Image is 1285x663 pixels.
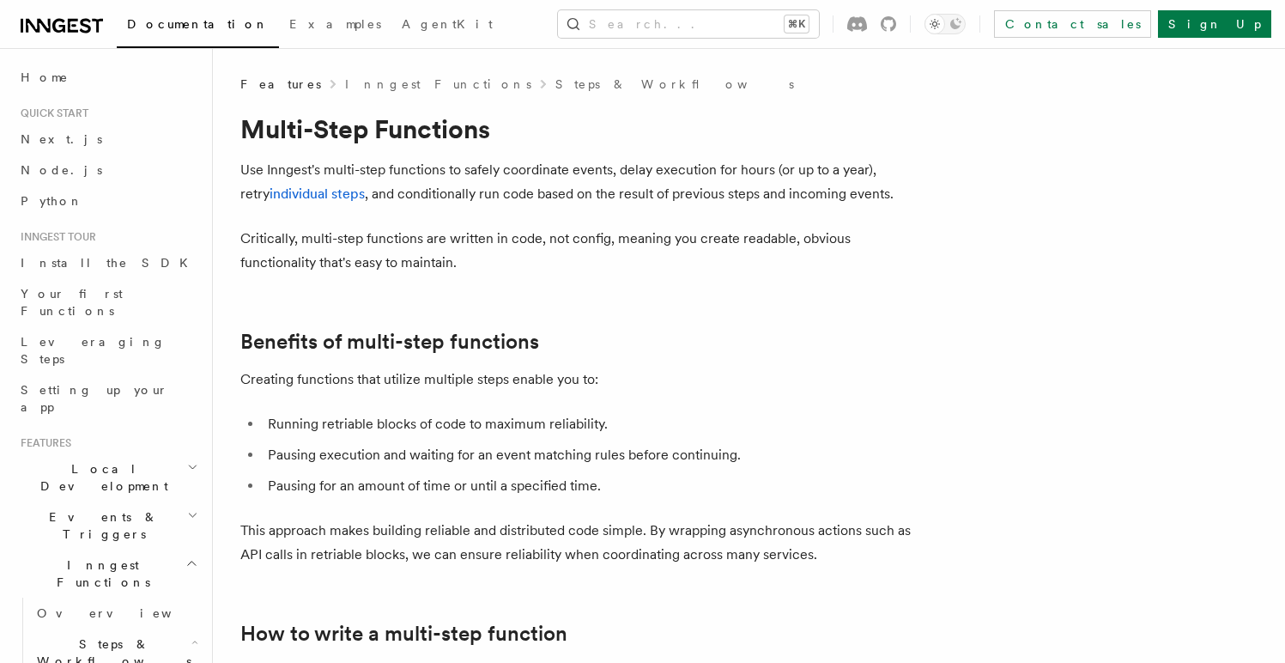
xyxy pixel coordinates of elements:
a: Next.js [14,124,202,155]
a: Steps & Workflows [555,76,794,93]
p: Creating functions that utilize multiple steps enable you to: [240,368,927,392]
span: Overview [37,606,214,620]
a: Home [14,62,202,93]
li: Pausing execution and waiting for an event matching rules before continuing. [263,443,927,467]
span: Node.js [21,163,102,177]
p: Critically, multi-step functions are written in code, not config, meaning you create readable, ob... [240,227,927,275]
li: Pausing for an amount of time or until a specified time. [263,474,927,498]
p: Use Inngest's multi-step functions to safely coordinate events, delay execution for hours (or up ... [240,158,927,206]
span: Inngest Functions [14,557,185,591]
a: Sign Up [1158,10,1271,38]
h1: Multi-Step Functions [240,113,927,144]
a: Setting up your app [14,374,202,423]
span: Features [14,436,71,450]
span: Local Development [14,460,187,495]
p: This approach makes building reliable and distributed code simple. By wrapping asynchronous actio... [240,519,927,567]
button: Events & Triggers [14,502,202,550]
span: Events & Triggers [14,508,187,543]
a: Node.js [14,155,202,186]
a: AgentKit [391,5,503,46]
span: Examples [289,17,381,31]
span: AgentKit [402,17,493,31]
span: Next.js [21,132,102,146]
li: Running retriable blocks of code to maximum reliability. [263,412,927,436]
button: Toggle dark mode [924,14,966,34]
button: Local Development [14,453,202,502]
a: Python [14,186,202,216]
span: Install the SDK [21,256,198,270]
a: individual steps [270,186,365,202]
span: Quick start [14,106,88,120]
a: How to write a multi-step function [240,622,567,646]
span: Inngest tour [14,230,96,244]
span: Features [240,76,321,93]
a: Contact sales [994,10,1151,38]
a: Examples [279,5,391,46]
a: Inngest Functions [345,76,531,93]
button: Search...⌘K [558,10,819,38]
span: Documentation [127,17,269,31]
a: Leveraging Steps [14,326,202,374]
span: Python [21,194,83,208]
a: Your first Functions [14,278,202,326]
span: Home [21,69,69,86]
span: Setting up your app [21,383,168,414]
kbd: ⌘K [785,15,809,33]
a: Documentation [117,5,279,48]
a: Install the SDK [14,247,202,278]
span: Your first Functions [21,287,123,318]
a: Overview [30,598,202,629]
span: Leveraging Steps [21,335,166,366]
a: Benefits of multi-step functions [240,330,539,354]
button: Inngest Functions [14,550,202,598]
